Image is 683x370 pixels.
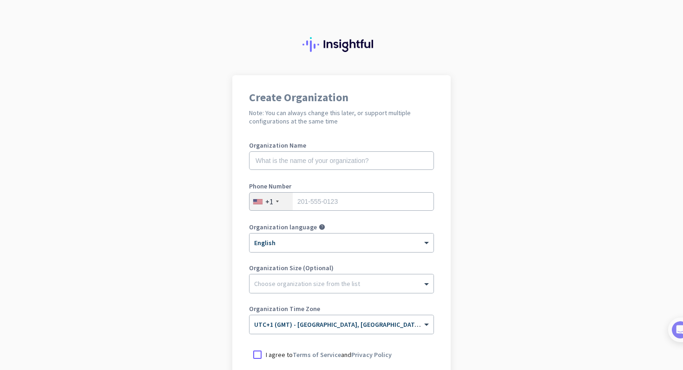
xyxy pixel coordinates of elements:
[249,142,434,149] label: Organization Name
[249,151,434,170] input: What is the name of your organization?
[249,92,434,103] h1: Create Organization
[249,183,434,189] label: Phone Number
[351,351,392,359] a: Privacy Policy
[249,305,434,312] label: Organization Time Zone
[249,224,317,230] label: Organization language
[266,350,392,359] p: I agree to and
[302,37,381,52] img: Insightful
[319,224,325,230] i: help
[293,351,341,359] a: Terms of Service
[265,197,273,206] div: +1
[249,265,434,271] label: Organization Size (Optional)
[249,192,434,211] input: 201-555-0123
[249,109,434,125] h2: Note: You can always change this later, or support multiple configurations at the same time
